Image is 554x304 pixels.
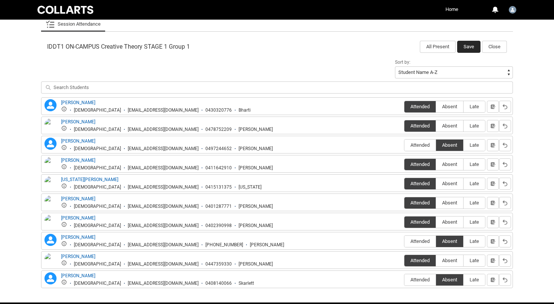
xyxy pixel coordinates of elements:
button: Reset [499,255,511,267]
div: Skarlett [239,281,254,286]
div: [EMAIL_ADDRESS][DOMAIN_NAME] [128,184,199,190]
button: Notes [487,197,499,209]
li: Session Attendance [41,17,105,32]
div: [EMAIL_ADDRESS][DOMAIN_NAME] [128,107,199,113]
button: Reset [499,101,511,113]
a: [PERSON_NAME] [61,235,95,240]
span: Attended [404,200,436,206]
a: [PERSON_NAME] [61,119,95,124]
span: Late [464,258,485,263]
div: [EMAIL_ADDRESS][DOMAIN_NAME] [128,242,199,248]
div: [DEMOGRAPHIC_DATA] [74,281,121,286]
div: 0497244652 [205,146,232,152]
span: Attended [404,238,436,244]
a: [PERSON_NAME] [61,138,95,144]
button: Notes [487,101,499,113]
div: [EMAIL_ADDRESS][DOMAIN_NAME] [128,281,199,286]
a: [PERSON_NAME] [61,215,95,221]
button: Reset [499,158,511,170]
button: User Profile Stephanie.Stathopoulos [507,3,518,15]
span: Absent [436,219,463,225]
div: [DEMOGRAPHIC_DATA] [74,184,121,190]
button: Notes [487,139,499,151]
div: [US_STATE] [239,184,262,190]
div: [DEMOGRAPHIC_DATA] [74,165,121,171]
button: Notes [487,120,499,132]
button: Notes [487,235,499,247]
img: James Simpson [44,215,57,231]
div: [DEMOGRAPHIC_DATA] [74,146,121,152]
div: 0411642910 [205,165,232,171]
span: IDDT1 ON-CAMPUS Creative Theory STAGE 1 Group 1 [47,43,190,51]
img: James Arriaza [44,195,57,212]
div: 0402390998 [205,223,232,229]
div: [DEMOGRAPHIC_DATA] [74,204,121,209]
img: Brittany Gaskill [44,118,57,135]
div: [EMAIL_ADDRESS][DOMAIN_NAME] [128,204,199,209]
span: Late [464,104,485,109]
div: [DEMOGRAPHIC_DATA] [74,242,121,248]
button: Close [482,41,507,53]
button: Save [457,41,481,53]
span: Absent [436,161,463,167]
span: Attended [404,123,436,129]
button: Notes [487,255,499,267]
button: Reset [499,120,511,132]
div: 0401287771 [205,204,232,209]
div: [DEMOGRAPHIC_DATA] [74,223,121,229]
input: Search Students [41,81,513,94]
button: Notes [487,216,499,228]
button: Reset [499,216,511,228]
div: [EMAIL_ADDRESS][DOMAIN_NAME] [128,127,199,132]
span: Late [464,142,485,148]
span: Attended [404,104,436,109]
span: Absent [436,142,463,148]
button: Notes [487,274,499,286]
lightning-icon: Jessica Jackson [44,234,57,246]
div: [PERSON_NAME] [239,223,273,229]
div: 0478752209 [205,127,232,132]
div: 0415131375 [205,184,232,190]
img: Emma Kanjo [44,157,57,173]
div: [PHONE_NUMBER] [205,242,243,248]
span: Absent [436,258,463,263]
span: Attended [404,258,436,263]
button: Reset [499,235,511,247]
div: [PERSON_NAME] [239,127,273,132]
span: Late [464,161,485,167]
span: Absent [436,277,463,283]
lightning-icon: Dean Peatling [44,138,57,150]
div: 0408140066 [205,281,232,286]
a: [PERSON_NAME] [61,273,95,278]
button: Reset [499,274,511,286]
div: 0430320776 [205,107,232,113]
div: [DEMOGRAPHIC_DATA] [74,127,121,132]
img: Stephanie.Stathopoulos [509,6,516,14]
a: [PERSON_NAME] [61,158,95,163]
span: Late [464,219,485,225]
a: [PERSON_NAME] [61,196,95,201]
span: Attended [404,142,436,148]
div: [PERSON_NAME] [239,204,273,209]
button: Notes [487,158,499,170]
button: Reset [499,178,511,190]
a: Home [444,4,460,15]
span: Absent [436,200,463,206]
button: Reset [499,197,511,209]
button: All Present [420,41,456,53]
span: Absent [436,238,463,244]
span: Late [464,123,485,129]
a: [PERSON_NAME] [61,254,95,259]
span: Late [464,200,485,206]
div: [EMAIL_ADDRESS][DOMAIN_NAME] [128,165,199,171]
lightning-icon: Skarlett Hood [44,272,57,284]
div: [EMAIL_ADDRESS][DOMAIN_NAME] [128,146,199,152]
img: Georgia Oddie [44,176,57,193]
span: Absent [436,123,463,129]
div: [PERSON_NAME] [239,261,273,267]
div: [EMAIL_ADDRESS][DOMAIN_NAME] [128,223,199,229]
img: Jessica Bateman [44,253,57,270]
span: Attended [404,219,436,225]
span: Sort by: [395,60,410,65]
div: [PERSON_NAME] [239,146,273,152]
